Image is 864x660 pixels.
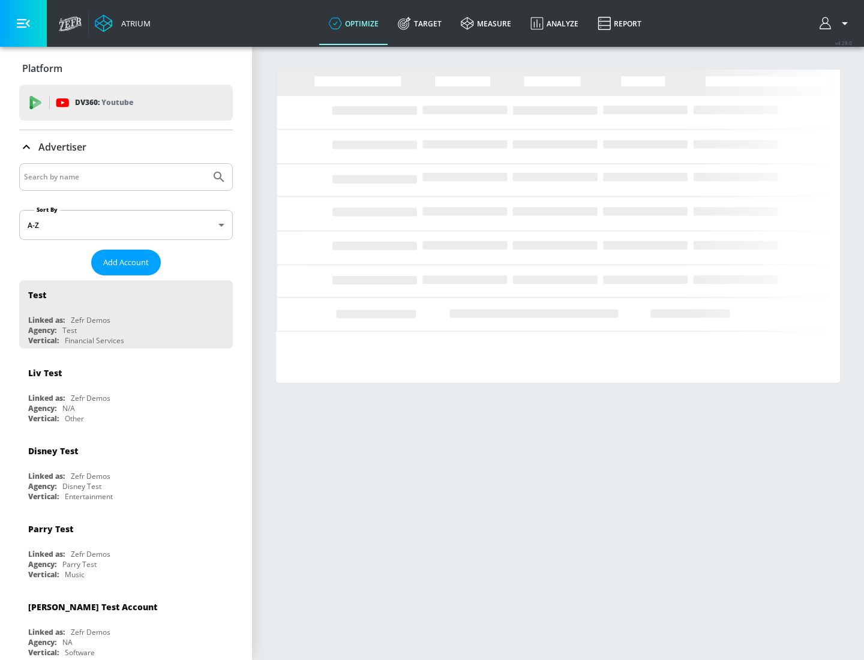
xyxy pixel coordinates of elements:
[28,315,65,325] div: Linked as:
[65,413,84,424] div: Other
[116,18,151,29] div: Atrium
[38,140,86,154] p: Advertiser
[319,2,388,45] a: optimize
[388,2,451,45] a: Target
[62,637,73,647] div: NA
[28,393,65,403] div: Linked as:
[19,436,233,505] div: Disney TestLinked as:Zefr DemosAgency:Disney TestVertical:Entertainment
[101,96,133,109] p: Youtube
[28,523,73,535] div: Parry Test
[28,627,65,637] div: Linked as:
[28,559,56,569] div: Agency:
[65,647,95,658] div: Software
[28,481,56,491] div: Agency:
[22,62,62,75] p: Platform
[28,445,78,457] div: Disney Test
[62,403,75,413] div: N/A
[19,514,233,583] div: Parry TestLinked as:Zefr DemosAgency:Parry TestVertical:Music
[103,256,149,269] span: Add Account
[28,403,56,413] div: Agency:
[28,471,65,481] div: Linked as:
[62,481,101,491] div: Disney Test
[28,367,62,379] div: Liv Test
[19,280,233,349] div: TestLinked as:Zefr DemosAgency:TestVertical:Financial Services
[19,130,233,164] div: Advertiser
[19,358,233,427] div: Liv TestLinked as:Zefr DemosAgency:N/AVertical:Other
[71,393,110,403] div: Zefr Demos
[588,2,651,45] a: Report
[62,325,77,335] div: Test
[71,549,110,559] div: Zefr Demos
[65,569,85,580] div: Music
[71,471,110,481] div: Zefr Demos
[71,627,110,637] div: Zefr Demos
[34,206,60,214] label: Sort By
[28,325,56,335] div: Agency:
[95,14,151,32] a: Atrium
[75,96,133,109] p: DV360:
[91,250,161,275] button: Add Account
[28,647,59,658] div: Vertical:
[24,169,206,185] input: Search by name
[28,549,65,559] div: Linked as:
[62,559,97,569] div: Parry Test
[28,637,56,647] div: Agency:
[65,335,124,346] div: Financial Services
[28,491,59,502] div: Vertical:
[65,491,113,502] div: Entertainment
[19,52,233,85] div: Platform
[451,2,521,45] a: measure
[28,569,59,580] div: Vertical:
[28,601,157,613] div: [PERSON_NAME] Test Account
[71,315,110,325] div: Zefr Demos
[19,85,233,121] div: DV360: Youtube
[28,335,59,346] div: Vertical:
[28,413,59,424] div: Vertical:
[19,210,233,240] div: A-Z
[835,40,852,46] span: v 4.28.0
[521,2,588,45] a: Analyze
[28,289,46,301] div: Test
